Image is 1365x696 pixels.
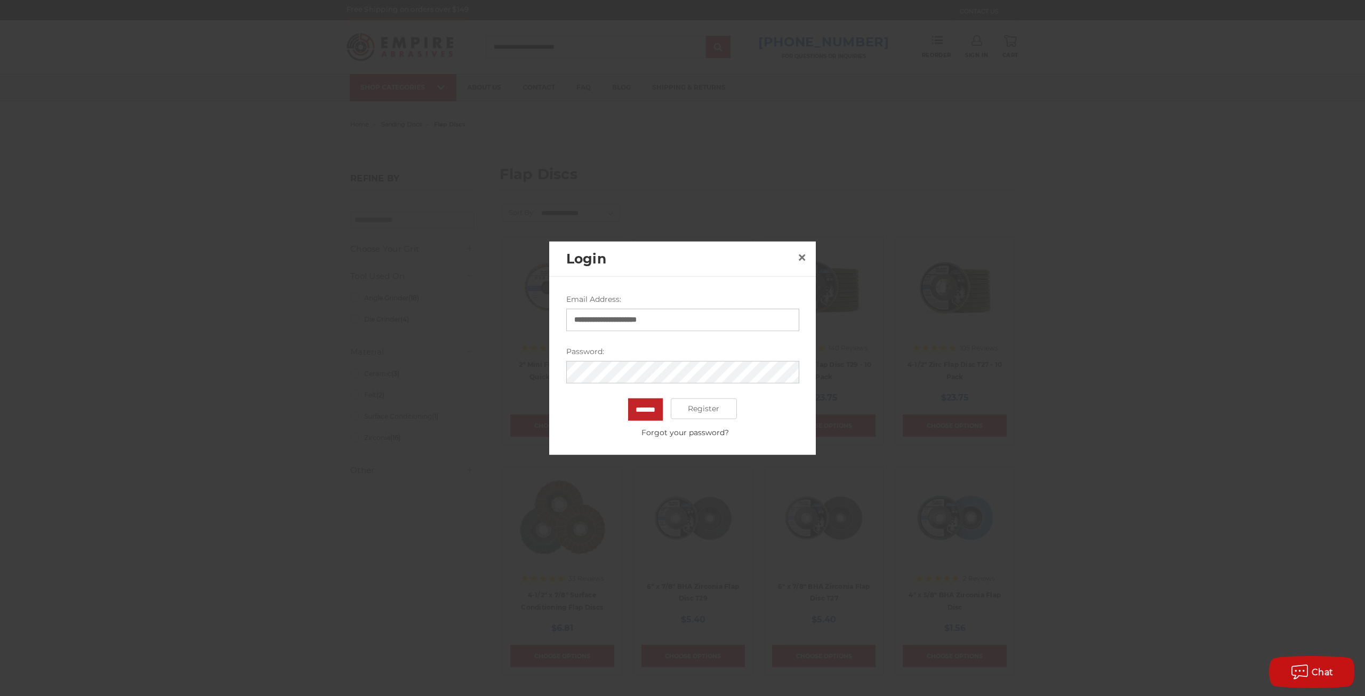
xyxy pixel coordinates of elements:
[566,293,799,305] label: Email Address:
[566,249,793,269] h2: Login
[572,427,799,438] a: Forgot your password?
[793,249,810,266] a: Close
[566,346,799,357] label: Password:
[671,398,737,419] a: Register
[1269,656,1354,688] button: Chat
[797,247,807,268] span: ×
[1312,667,1334,677] span: Chat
